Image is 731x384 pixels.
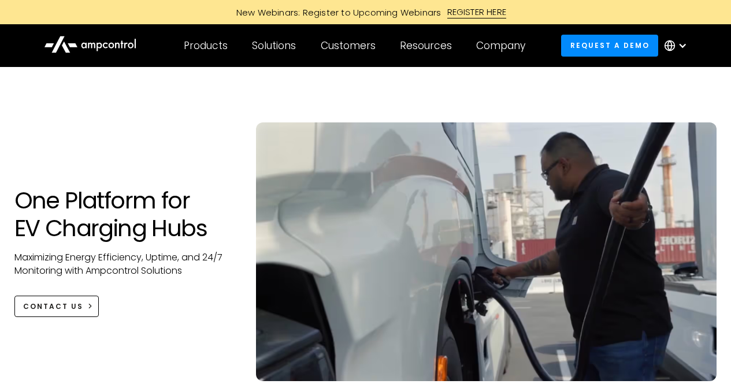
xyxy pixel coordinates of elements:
[321,39,376,52] div: Customers
[476,39,525,52] div: Company
[252,39,296,52] div: Solutions
[184,39,228,52] div: Products
[561,35,658,56] a: Request a demo
[23,301,83,312] div: CONTACT US
[400,39,452,52] div: Resources
[14,296,99,317] a: CONTACT US
[14,187,233,242] h1: One Platform for EV Charging Hubs
[106,6,626,18] a: New Webinars: Register to Upcoming WebinarsREGISTER HERE
[447,6,507,18] div: REGISTER HERE
[14,251,233,277] p: Maximizing Energy Efficiency, Uptime, and 24/7 Monitoring with Ampcontrol Solutions
[225,6,447,18] div: New Webinars: Register to Upcoming Webinars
